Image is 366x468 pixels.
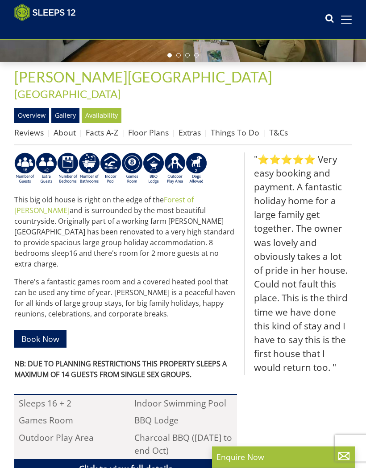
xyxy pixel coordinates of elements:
a: Things To Do [211,127,259,138]
a: Availability [82,108,121,123]
img: AD_4nXfdu1WaBqbCvRx5dFd3XGC71CFesPHPPZknGuZzXQvBzugmLudJYyY22b9IpSVlKbnRjXo7AJLKEyhYodtd_Fvedgm5q... [143,153,164,185]
img: AD_4nXddy2fBxqJx_hIq1w2QN3-ch0Rp4cUUFNVyUfMEA9ii8QBSxLGN7i1AN7GFNJ_TlyX6zRLIUE4ZlTMDMlFDCex0-8QJa... [14,153,36,185]
li: Indoor Swimming Pool [130,395,237,412]
img: AD_4nXeP6WuvG491uY6i5ZIMhzz1N248Ei-RkDHdxvvjTdyF2JXhbvvI0BrTCyeHgyWBEg8oAgd1TvFQIsSlzYPCTB7K21VoI... [36,153,57,185]
a: Facts A-Z [86,127,118,138]
img: AD_4nXfjdDqPkGBf7Vpi6H87bmAUe5GYCbodrAbU4sf37YN55BCjSXGx5ZgBV7Vb9EJZsXiNVuyAiuJUB3WVt-w9eJ0vaBcHg... [164,153,186,185]
a: T&Cs [269,127,288,138]
li: Outdoor Play Area [14,430,121,460]
a: Reviews [14,127,44,138]
li: Sleeps 16 + 2 [14,395,121,412]
img: Sleeps 12 [14,4,76,21]
a: Book Now [14,330,67,348]
a: About [54,127,76,138]
a: Overview [14,108,49,123]
iframe: Customer reviews powered by Trustpilot [10,27,104,34]
a: Floor Plans [128,127,169,138]
a: [PERSON_NAME][GEOGRAPHIC_DATA] [14,69,275,86]
p: There's a fantastic games room and a covered heated pool that can be used any time of year. [PERS... [14,277,237,320]
li: Charcoal BBQ ([DATE] to end Oct) [130,430,237,460]
a: Forest of [PERSON_NAME] [14,195,194,216]
a: Extras [179,127,201,138]
p: This big old house is right on the edge of the and is surrounded by the most beautiful countrysid... [14,195,237,270]
iframe: LiveChat chat widget [191,150,366,468]
a: [GEOGRAPHIC_DATA] [14,88,121,101]
a: Gallery [51,108,79,123]
img: AD_4nXe7_8LrJK20fD9VNWAdfykBvHkWcczWBt5QOadXbvIwJqtaRaRf-iI0SeDpMmH1MdC9T1Vy22FMXzzjMAvSuTB5cJ7z5... [186,153,207,185]
li: BBQ Lodge [130,413,237,430]
img: AD_4nXeSy_ezNaf9sJqoOmeAJQ_sU1Ho5UpupEkYzw7tHtozneMZ7Zkr4iNmRH1487AnxWn3721wSy90Nvo5msnX7UB0z40sS... [79,153,100,185]
span: [PERSON_NAME][GEOGRAPHIC_DATA] [14,69,272,86]
strong: NB: DUE TO PLANNING RESTRICTIONS THIS PROPERTY SLEEPS A MAXIMUM OF 14 GUESTS FROM SINGLE SEX GROUPS. [14,359,227,380]
img: AD_4nXei2dp4L7_L8OvME76Xy1PUX32_NMHbHVSts-g-ZAVb8bILrMcUKZI2vRNdEqfWP017x6NFeUMZMqnp0JYknAB97-jDN... [100,153,121,185]
img: AD_4nXe1XpTIAEHoz5nwg3FCfZpKQDpRv3p1SxNSYWA7LaRp_HGF3Dt8EJSQLVjcZO3YeF2IOuV2C9mjk8Bx5AyTaMC9IedN7... [57,153,79,185]
img: AD_4nXdrZMsjcYNLGsKuA84hRzvIbesVCpXJ0qqnwZoX5ch9Zjv73tWe4fnFRs2gJ9dSiUubhZXckSJX_mqrZBmYExREIfryF... [121,153,143,185]
li: Games Room [14,413,121,430]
